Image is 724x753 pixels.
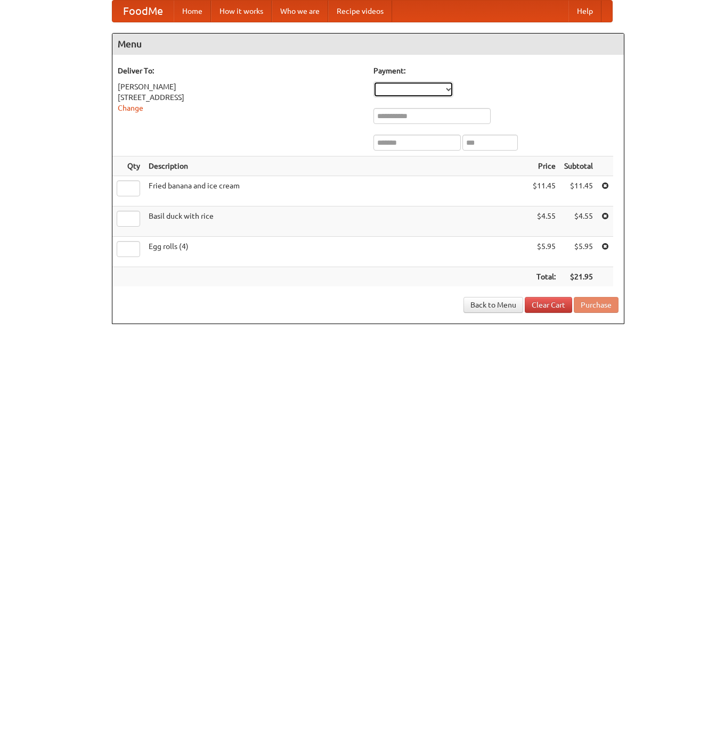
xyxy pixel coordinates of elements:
[144,206,528,237] td: Basil duck with rice
[118,81,363,92] div: [PERSON_NAME]
[174,1,211,22] a: Home
[112,34,624,55] h4: Menu
[528,176,560,206] td: $11.45
[373,65,619,76] h5: Payment:
[463,297,523,313] a: Back to Menu
[574,297,619,313] button: Purchase
[560,237,597,267] td: $5.95
[560,206,597,237] td: $4.55
[528,156,560,176] th: Price
[144,237,528,267] td: Egg rolls (4)
[112,1,174,22] a: FoodMe
[528,237,560,267] td: $5.95
[560,267,597,287] th: $21.95
[528,206,560,237] td: $4.55
[144,156,528,176] th: Description
[118,92,363,103] div: [STREET_ADDRESS]
[144,176,528,206] td: Fried banana and ice cream
[560,176,597,206] td: $11.45
[328,1,392,22] a: Recipe videos
[528,267,560,287] th: Total:
[118,104,143,112] a: Change
[568,1,601,22] a: Help
[118,65,363,76] h5: Deliver To:
[272,1,328,22] a: Who we are
[560,156,597,176] th: Subtotal
[112,156,144,176] th: Qty
[211,1,272,22] a: How it works
[525,297,572,313] a: Clear Cart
